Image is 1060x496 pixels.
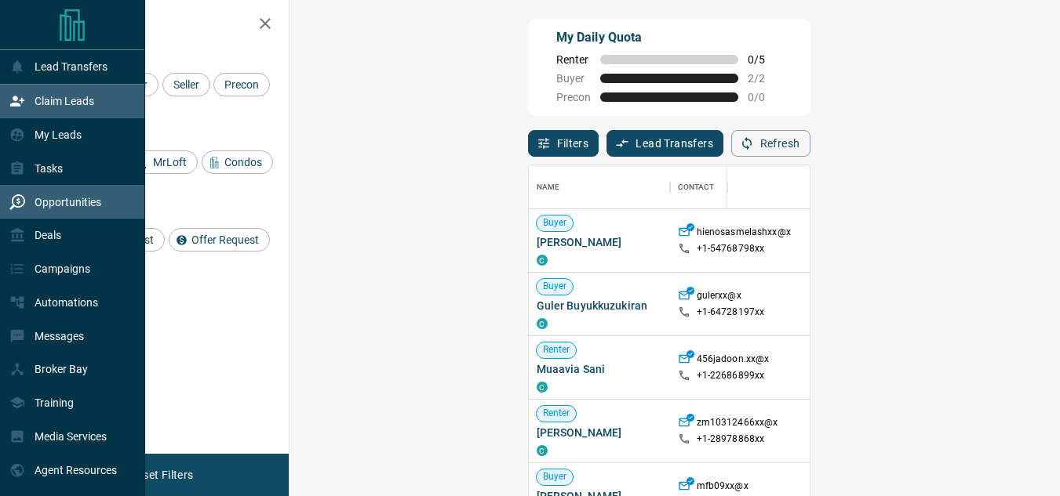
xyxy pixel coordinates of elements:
[697,480,749,496] p: mfb09xx@x
[537,165,560,209] div: Name
[697,289,741,306] p: gulerxx@x
[697,433,765,446] p: +1- 28978868xx
[678,165,715,209] div: Contact
[697,416,778,433] p: zm10312466xx@x
[119,462,203,488] button: Reset Filters
[537,318,548,329] div: condos.ca
[697,306,765,319] p: +1- 64728197xx
[148,156,192,168] span: MrLoft
[537,280,574,293] span: Buyer
[537,298,662,313] span: Guler Buyukkuzukiran
[697,226,791,242] p: hienosasmelashxx@x
[556,28,782,47] p: My Daily Quota
[537,382,548,393] div: condos.ca
[537,425,662,440] span: [PERSON_NAME]
[748,72,782,85] span: 2 / 2
[537,407,577,420] span: Renter
[528,130,599,157] button: Filters
[697,242,765,255] p: +1- 54768798xx
[50,16,273,34] h2: Filters
[748,91,782,103] span: 0 / 0
[219,156,268,168] span: Condos
[697,369,765,382] p: +1- 22686899xx
[529,165,670,209] div: Name
[186,234,264,246] span: Offer Request
[213,73,270,96] div: Precon
[731,130,810,157] button: Refresh
[556,53,591,66] span: Renter
[169,228,270,252] div: Offer Request
[537,234,662,250] span: [PERSON_NAME]
[606,130,723,157] button: Lead Transfers
[748,53,782,66] span: 0 / 5
[537,361,662,377] span: Muaavia Sani
[697,353,770,369] p: 456jadoon.xx@x
[219,78,264,91] span: Precon
[537,343,577,357] span: Renter
[537,445,548,456] div: condos.ca
[556,72,591,85] span: Buyer
[537,216,574,230] span: Buyer
[202,150,273,174] div: Condos
[537,470,574,483] span: Buyer
[162,73,210,96] div: Seller
[556,91,591,103] span: Precon
[130,150,198,174] div: MrLoft
[168,78,205,91] span: Seller
[537,255,548,266] div: condos.ca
